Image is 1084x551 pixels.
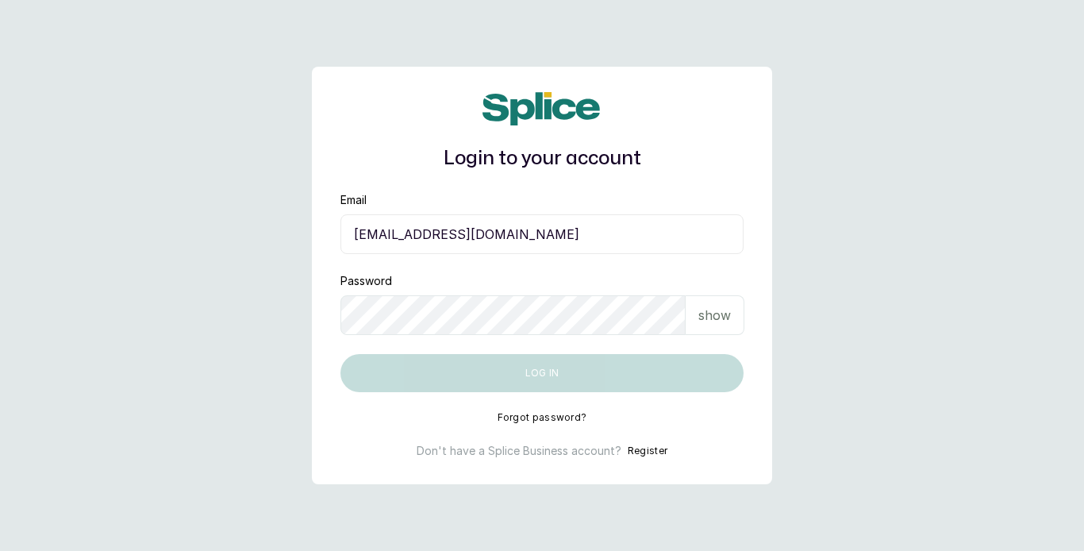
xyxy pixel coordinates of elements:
[698,306,731,325] p: show
[340,192,367,208] label: Email
[340,214,744,254] input: email@acme.com
[340,273,392,289] label: Password
[417,443,621,459] p: Don't have a Splice Business account?
[340,144,744,173] h1: Login to your account
[498,411,587,424] button: Forgot password?
[340,354,744,392] button: Log in
[628,443,667,459] button: Register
